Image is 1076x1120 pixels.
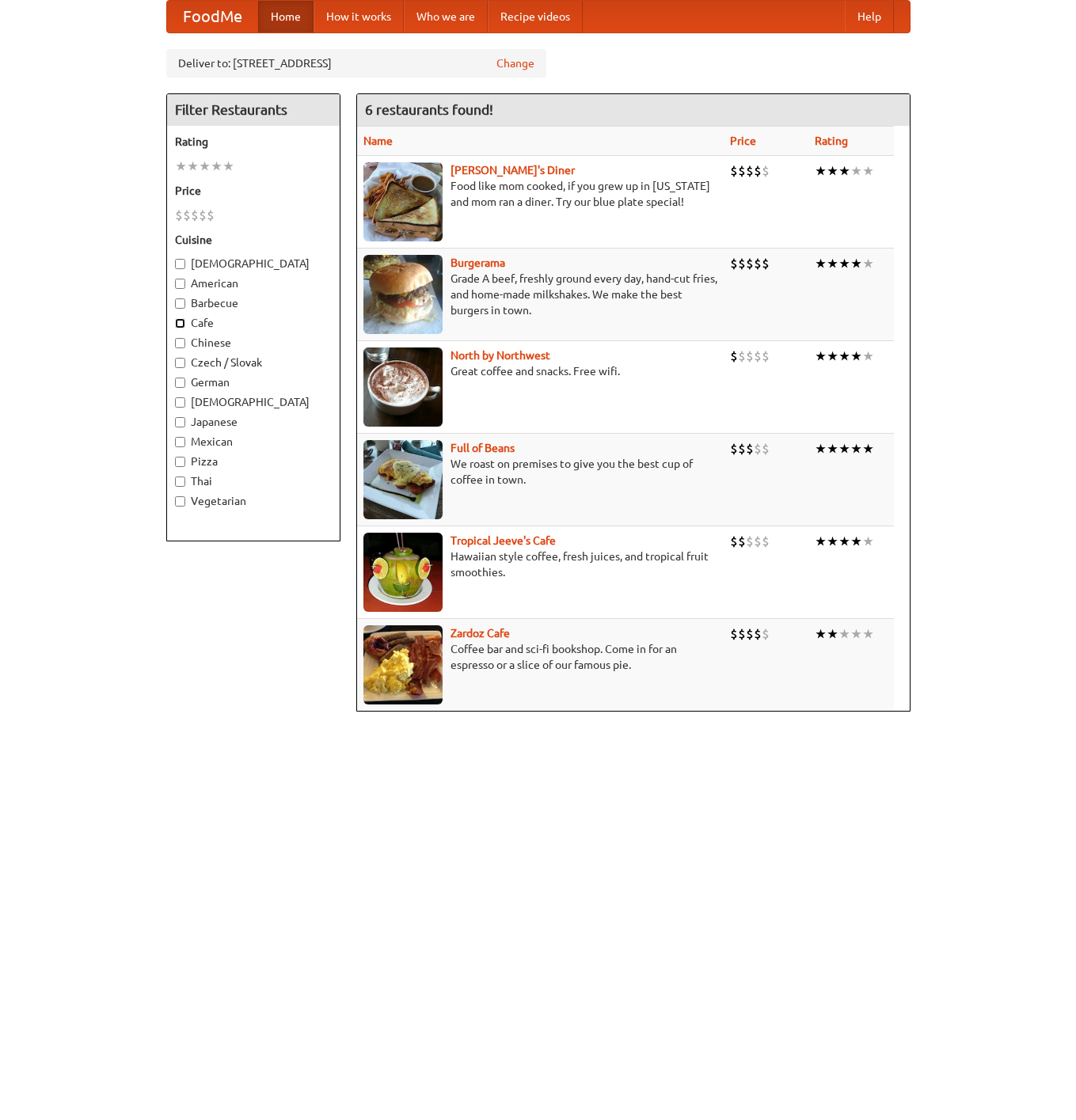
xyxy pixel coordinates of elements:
[175,318,185,328] input: Cafe
[175,374,332,390] label: German
[191,207,199,224] li: $
[167,1,258,32] a: FoodMe
[827,440,838,457] li: ★
[838,440,850,457] li: ★
[738,347,746,365] li: $
[754,625,762,643] li: $
[451,534,556,547] a: Tropical Jeeve's Cafe
[175,134,332,150] h5: Rating
[451,164,575,177] a: [PERSON_NAME]'s Diner
[762,255,770,272] li: $
[730,255,738,272] li: $
[451,349,550,362] a: North by Northwest
[404,1,488,32] a: Who we are
[815,440,827,457] li: ★
[175,158,187,175] li: ★
[175,414,332,430] label: Japanese
[451,627,510,640] b: Zardoz Cafe
[175,279,185,289] input: American
[175,493,332,509] label: Vegetarian
[175,437,185,447] input: Mexican
[175,335,332,351] label: Chinese
[754,162,762,180] li: $
[845,1,894,32] a: Help
[827,533,838,550] li: ★
[451,256,505,269] a: Burgerama
[815,533,827,550] li: ★
[175,232,332,248] h5: Cuisine
[175,397,185,408] input: [DEMOGRAPHIC_DATA]
[175,207,183,224] li: $
[175,454,332,469] label: Pizza
[762,533,770,550] li: $
[199,207,207,224] li: $
[862,533,874,550] li: ★
[850,440,862,457] li: ★
[738,625,746,643] li: $
[175,275,332,291] label: American
[175,434,332,450] label: Mexican
[862,255,874,272] li: ★
[827,625,838,643] li: ★
[363,162,443,241] img: sallys.jpg
[363,641,717,673] p: Coffee bar and sci-fi bookshop. Come in for an espresso or a slice of our famous pie.
[838,162,850,180] li: ★
[738,533,746,550] li: $
[838,347,850,365] li: ★
[815,135,848,147] a: Rating
[363,135,393,147] a: Name
[496,55,534,71] a: Change
[862,625,874,643] li: ★
[175,298,185,309] input: Barbecue
[838,533,850,550] li: ★
[175,256,332,271] label: [DEMOGRAPHIC_DATA]
[754,347,762,365] li: $
[363,347,443,427] img: north.jpg
[746,162,754,180] li: $
[850,255,862,272] li: ★
[199,158,211,175] li: ★
[166,49,546,78] div: Deliver to: [STREET_ADDRESS]
[175,315,332,331] label: Cafe
[175,355,332,370] label: Czech / Slovak
[746,625,754,643] li: $
[738,255,746,272] li: $
[827,162,838,180] li: ★
[363,255,443,334] img: burgerama.jpg
[488,1,583,32] a: Recipe videos
[258,1,314,32] a: Home
[207,207,215,224] li: $
[365,102,493,117] ng-pluralize: 6 restaurants found!
[175,457,185,467] input: Pizza
[451,442,515,454] b: Full of Beans
[815,255,827,272] li: ★
[762,625,770,643] li: $
[363,440,443,519] img: beans.jpg
[738,162,746,180] li: $
[862,162,874,180] li: ★
[850,162,862,180] li: ★
[838,625,850,643] li: ★
[754,533,762,550] li: $
[862,347,874,365] li: ★
[175,476,185,487] input: Thai
[746,347,754,365] li: $
[862,440,874,457] li: ★
[363,549,717,580] p: Hawaiian style coffee, fresh juices, and tropical fruit smoothies.
[175,417,185,427] input: Japanese
[762,347,770,365] li: $
[827,255,838,272] li: ★
[175,378,185,388] input: German
[746,533,754,550] li: $
[363,271,717,318] p: Grade A beef, freshly ground every day, hand-cut fries, and home-made milkshakes. We make the bes...
[314,1,404,32] a: How it works
[762,440,770,457] li: $
[815,625,827,643] li: ★
[827,347,838,365] li: ★
[167,94,340,126] h4: Filter Restaurants
[363,456,717,488] p: We roast on premises to give you the best cup of coffee in town.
